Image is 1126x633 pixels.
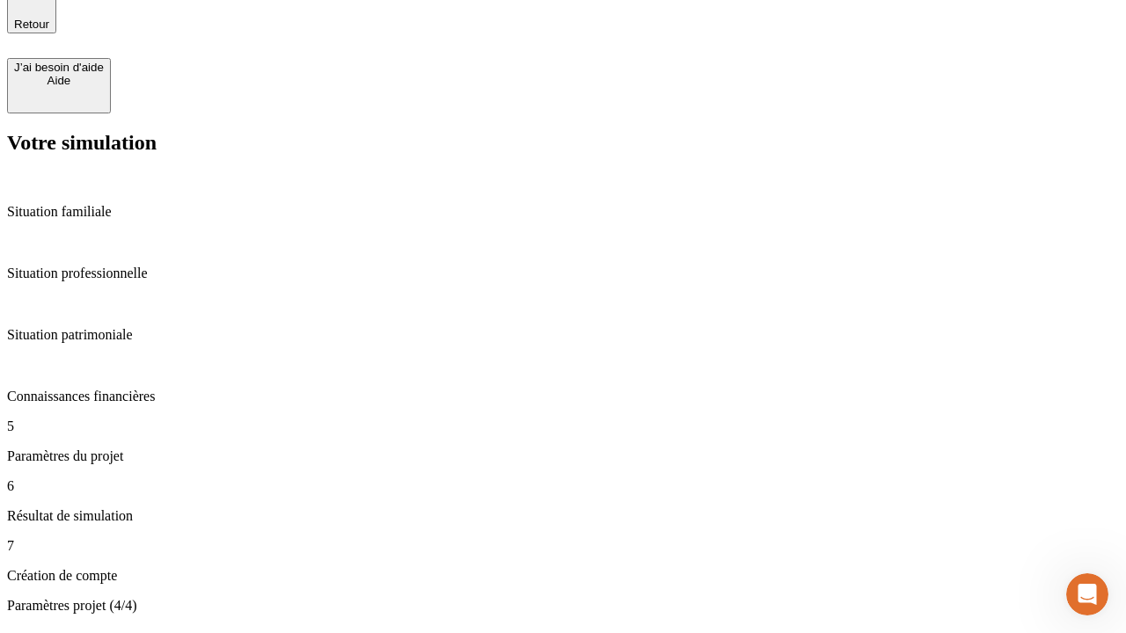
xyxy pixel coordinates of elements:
[14,61,104,74] div: J’ai besoin d'aide
[7,418,1119,434] p: 5
[7,389,1119,404] p: Connaissances financières
[7,448,1119,464] p: Paramètres du projet
[7,478,1119,494] p: 6
[7,508,1119,524] p: Résultat de simulation
[7,598,1119,614] p: Paramètres projet (4/4)
[7,538,1119,554] p: 7
[7,204,1119,220] p: Situation familiale
[7,131,1119,155] h2: Votre simulation
[7,568,1119,584] p: Création de compte
[14,74,104,87] div: Aide
[7,327,1119,343] p: Situation patrimoniale
[7,266,1119,281] p: Situation professionnelle
[7,58,111,113] button: J’ai besoin d'aideAide
[1066,573,1108,615] iframe: Intercom live chat
[14,18,49,31] span: Retour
